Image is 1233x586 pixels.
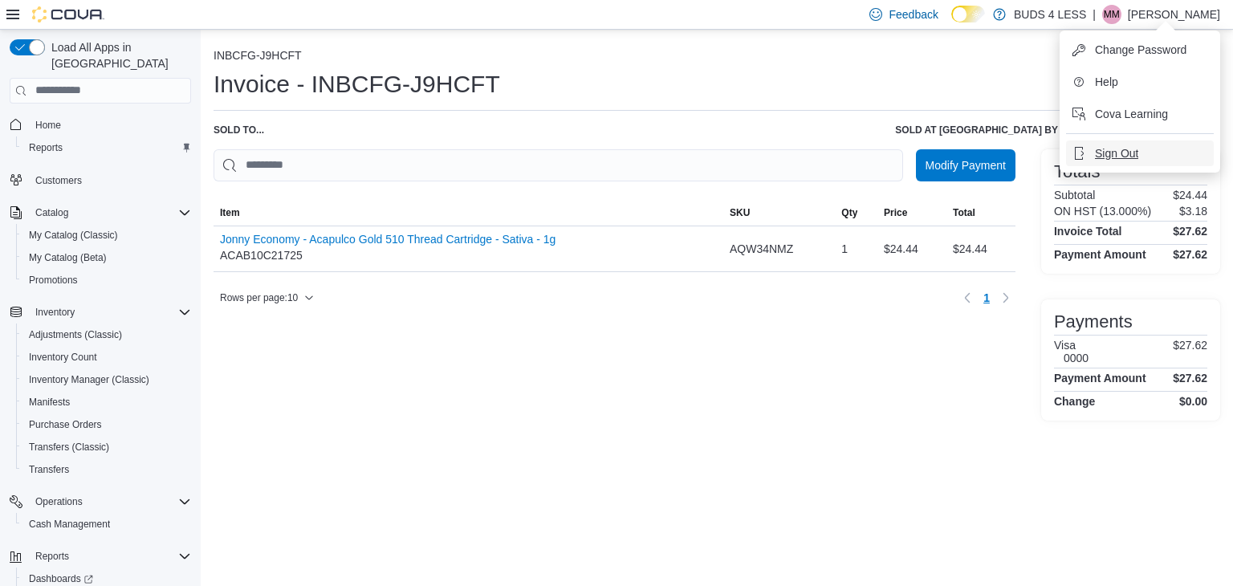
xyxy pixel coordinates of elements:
[22,370,191,389] span: Inventory Manager (Classic)
[1173,189,1207,201] p: $24.44
[1054,372,1146,385] h4: Payment Amount
[1064,352,1089,364] h6: 0000
[1173,225,1207,238] h4: $27.62
[16,246,197,269] button: My Catalog (Beta)
[22,226,124,245] a: My Catalog (Classic)
[214,124,264,136] div: Sold to ...
[946,233,1015,265] div: $24.44
[29,229,118,242] span: My Catalog (Classic)
[29,116,67,135] a: Home
[29,171,88,190] a: Customers
[1054,312,1133,332] h3: Payments
[22,415,191,434] span: Purchase Orders
[214,200,723,226] button: Item
[1054,189,1095,201] h6: Subtotal
[35,550,69,563] span: Reports
[16,513,197,535] button: Cash Management
[22,437,191,457] span: Transfers (Classic)
[958,285,1015,311] nav: Pagination for table: MemoryTable from EuiInMemoryTable
[22,325,191,344] span: Adjustments (Classic)
[29,203,191,222] span: Catalog
[884,206,907,219] span: Price
[29,492,89,511] button: Operations
[22,515,191,534] span: Cash Management
[16,324,197,346] button: Adjustments (Classic)
[22,460,191,479] span: Transfers
[214,288,320,307] button: Rows per page:10
[29,547,75,566] button: Reports
[1173,248,1207,261] h4: $27.62
[29,115,191,135] span: Home
[1095,145,1138,161] span: Sign Out
[29,396,70,409] span: Manifests
[22,393,76,412] a: Manifests
[22,325,128,344] a: Adjustments (Classic)
[35,306,75,319] span: Inventory
[214,49,1220,65] nav: An example of EuiBreadcrumbs
[3,169,197,192] button: Customers
[22,271,191,290] span: Promotions
[835,233,877,265] div: 1
[29,251,107,264] span: My Catalog (Beta)
[1095,42,1186,58] span: Change Password
[22,348,191,367] span: Inventory Count
[16,458,197,481] button: Transfers
[1095,106,1168,122] span: Cova Learning
[3,490,197,513] button: Operations
[1102,5,1121,24] div: Michael Mckay
[1054,225,1122,238] h4: Invoice Total
[220,233,555,265] div: ACAB10C21725
[22,138,191,157] span: Reports
[1095,74,1118,90] span: Help
[16,368,197,391] button: Inventory Manager (Classic)
[22,515,116,534] a: Cash Management
[1093,5,1096,24] p: |
[22,370,156,389] a: Inventory Manager (Classic)
[1173,372,1207,385] h4: $27.62
[220,291,298,304] span: Rows per page : 10
[35,174,82,187] span: Customers
[29,303,81,322] button: Inventory
[29,141,63,154] span: Reports
[889,6,938,22] span: Feedback
[45,39,191,71] span: Load All Apps in [GEOGRAPHIC_DATA]
[916,149,1015,181] button: Modify Payment
[29,303,191,322] span: Inventory
[29,203,75,222] button: Catalog
[1066,140,1214,166] button: Sign Out
[16,269,197,291] button: Promotions
[958,288,977,307] button: Previous page
[22,138,69,157] a: Reports
[1066,101,1214,127] button: Cova Learning
[16,436,197,458] button: Transfers (Classic)
[22,271,84,290] a: Promotions
[29,274,78,287] span: Promotions
[16,224,197,246] button: My Catalog (Classic)
[1054,205,1151,218] h6: ON HST (13.000%)
[1054,339,1089,352] h6: Visa
[35,495,83,508] span: Operations
[22,437,116,457] a: Transfers (Classic)
[953,206,975,219] span: Total
[835,200,877,226] button: Qty
[730,239,793,258] span: AQW34NMZ
[22,226,191,245] span: My Catalog (Classic)
[1066,37,1214,63] button: Change Password
[841,206,857,219] span: Qty
[1014,5,1086,24] p: BUDS 4 LESS
[29,328,122,341] span: Adjustments (Classic)
[22,415,108,434] a: Purchase Orders
[16,413,197,436] button: Purchase Orders
[3,301,197,324] button: Inventory
[16,346,197,368] button: Inventory Count
[29,418,102,431] span: Purchase Orders
[1128,5,1220,24] p: [PERSON_NAME]
[35,119,61,132] span: Home
[22,248,113,267] a: My Catalog (Beta)
[32,6,104,22] img: Cova
[29,518,110,531] span: Cash Management
[1179,395,1207,408] h4: $0.00
[1173,339,1207,364] p: $27.62
[977,285,996,311] button: Page 1 of 1
[214,68,500,100] h1: Invoice - INBCFG-J9HCFT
